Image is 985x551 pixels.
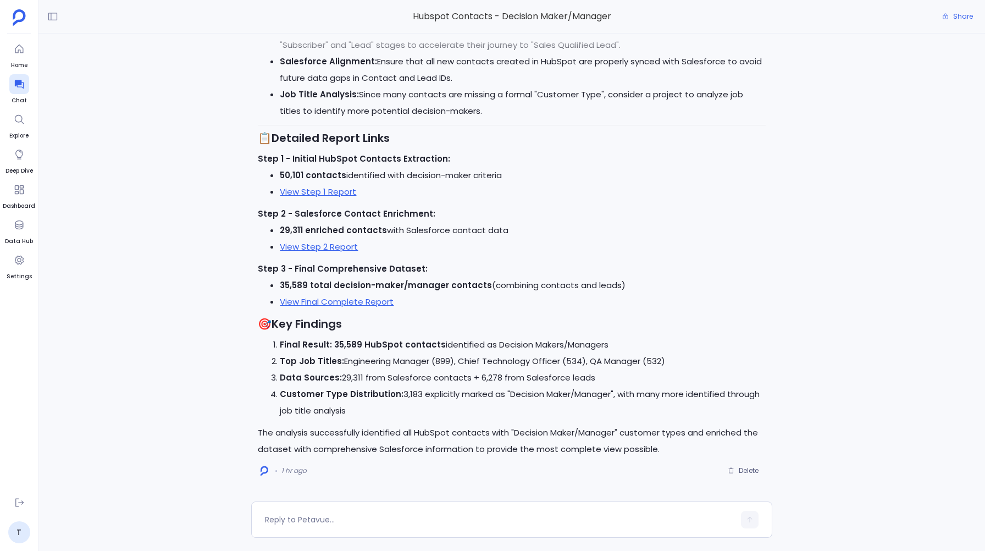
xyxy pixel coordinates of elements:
[281,466,307,475] span: 1 hr ago
[3,202,35,211] span: Dashboard
[258,208,435,219] strong: Step 2 - Salesforce Contact Enrichment:
[280,296,394,307] a: View Final Complete Report
[280,339,332,350] strong: Final Result:
[280,277,765,294] li: (combining contacts and leads)
[261,466,268,476] img: logo
[9,61,29,70] span: Home
[258,263,428,274] strong: Step 3 - Final Comprehensive Dataset:
[280,388,403,400] strong: Customer Type Distribution:
[7,272,32,281] span: Settings
[280,224,387,236] strong: 29,311 enriched contacts
[936,9,980,24] button: Share
[258,130,765,146] h3: 📋
[280,56,377,67] strong: Salesforce Alignment:
[5,237,33,246] span: Data Hub
[280,337,765,353] li: identified as Decision Makers/Managers
[280,222,765,239] li: with Salesforce contact data
[272,130,390,146] strong: Detailed Report Links
[280,186,356,197] a: View Step 1 Report
[334,339,446,350] strong: 35,589 HubSpot contacts
[280,53,765,86] li: Ensure that all new contacts created in HubSpot are properly synced with Salesforce to avoid futu...
[9,74,29,105] a: Chat
[8,521,30,543] a: T
[9,39,29,70] a: Home
[280,279,492,291] strong: 35,589 total decision-maker/manager contacts
[258,425,765,458] p: The analysis successfully identified all HubSpot contacts with "Decision Maker/Manager" customer ...
[280,86,765,119] li: Since many contacts are missing a formal "Customer Type", consider a project to analyze job title...
[280,370,765,386] li: 29,311 from Salesforce contacts + 6,278 from Salesforce leads
[721,462,766,479] button: Delete
[280,355,344,367] strong: Top Job Titles:
[280,169,346,181] strong: 50,101 contacts
[13,9,26,26] img: petavue logo
[280,167,765,184] li: identified with decision-maker criteria
[9,96,29,105] span: Chat
[280,89,359,100] strong: Job Title Analysis:
[9,131,29,140] span: Explore
[953,12,973,21] span: Share
[280,241,358,252] a: View Step 2 Report
[739,466,759,475] span: Delete
[7,250,32,281] a: Settings
[5,145,33,175] a: Deep Dive
[280,353,765,370] li: Engineering Manager (899), Chief Technology Officer (534), QA Manager (532)
[272,316,342,332] strong: Key Findings
[5,167,33,175] span: Deep Dive
[280,386,765,419] li: 3,183 explicitly marked as "Decision Maker/Manager", with many more identified through job title ...
[258,316,765,332] h3: 🎯
[9,109,29,140] a: Explore
[280,372,342,383] strong: Data Sources:
[251,9,772,24] span: Hubspot Contacts - Decision Maker/Manager
[5,215,33,246] a: Data Hub
[258,153,450,164] strong: Step 1 - Initial HubSpot Contacts Extraction:
[3,180,35,211] a: Dashboard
